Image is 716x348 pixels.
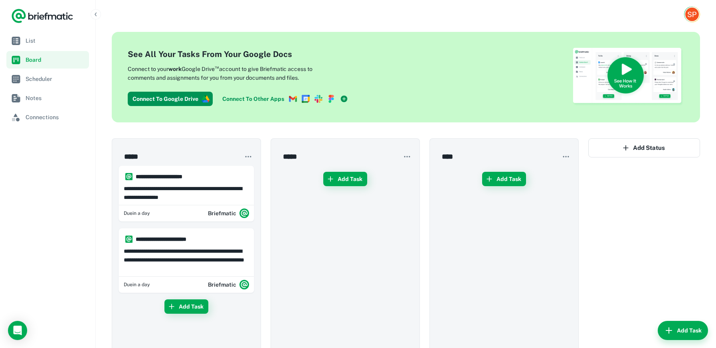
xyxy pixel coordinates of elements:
h6: Briefmatic [208,209,236,218]
button: Add Status [588,138,700,157]
button: Add Task [658,321,708,340]
a: Scheduler [6,70,89,88]
div: Open Intercom Messenger [8,321,27,340]
span: Friday, Aug 29 [124,210,150,217]
span: Board [26,55,86,64]
span: List [26,36,86,45]
img: system.png [239,280,249,289]
a: List [6,32,89,49]
span: Friday, Aug 29 [124,281,150,288]
button: Add Task [482,172,526,186]
a: Connections [6,108,89,126]
b: work [168,66,182,72]
div: Briefmatic [208,205,249,221]
button: Account button [684,6,700,22]
h4: See All Your Tasks From Your Google Docs [128,48,351,60]
h6: Briefmatic [208,280,236,289]
button: Connect To Google Drive [128,92,213,106]
a: Board [6,51,89,69]
span: Scheduler [26,75,86,83]
img: https://app.briefmatic.com/assets/integrations/system.png [125,173,133,180]
div: Briefmatic [208,277,249,293]
a: Notes [6,89,89,107]
img: https://app.briefmatic.com/assets/integrations/system.png [125,236,133,243]
a: Connect To Other Apps [219,92,351,106]
span: Connections [26,113,86,122]
img: See How Briefmatic Works [572,48,684,106]
img: system.png [239,208,249,218]
button: Add Task [164,299,208,314]
button: Add Task [323,172,367,186]
sup: ™ [215,64,219,70]
p: Connect to your Google Drive account to give Briefmatic access to comments and assignments for yo... [128,63,339,82]
a: Logo [11,8,73,24]
span: Notes [26,94,86,102]
img: SP Admin [685,8,699,21]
